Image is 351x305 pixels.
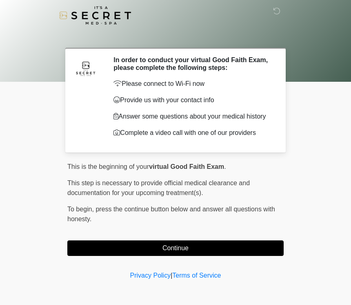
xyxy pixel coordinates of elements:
[113,79,271,89] p: Please connect to Wi-Fi now
[59,6,131,25] img: It's A Secret Med Spa Logo
[67,206,275,222] span: press the continue button below and answer all questions with honesty.
[172,272,221,279] a: Terms of Service
[73,56,98,81] img: Agent Avatar
[113,128,271,138] p: Complete a video call with one of our providers
[171,272,172,279] a: |
[113,95,271,105] p: Provide us with your contact info
[113,112,271,121] p: Answer some questions about your medical history
[67,240,284,256] button: Continue
[113,56,271,72] h2: In order to conduct your virtual Good Faith Exam, please complete the following steps:
[67,206,96,213] span: To begin,
[224,163,226,170] span: .
[61,29,290,45] h1: ‎ ‎
[67,179,250,196] span: This step is necessary to provide official medical clearance and documentation for your upcoming ...
[149,163,224,170] strong: virtual Good Faith Exam
[130,272,171,279] a: Privacy Policy
[67,163,149,170] span: This is the beginning of your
